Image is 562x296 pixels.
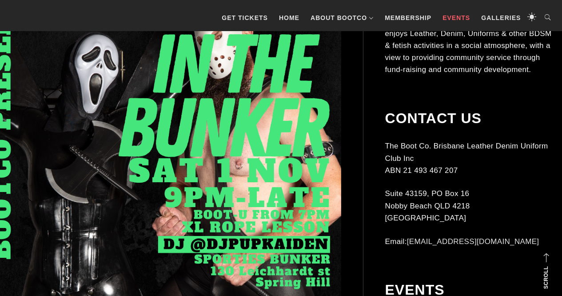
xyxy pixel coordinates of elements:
[275,4,304,31] a: Home
[385,140,555,176] p: The Boot Co. Brisbane Leather Denim Uniform Club Inc ABN 21 493 467 207
[385,188,555,224] p: Suite 43159, PO Box 16 Nobby Beach QLD 4218 [GEOGRAPHIC_DATA]
[407,237,539,246] a: [EMAIL_ADDRESS][DOMAIN_NAME]
[385,110,555,127] h2: Contact Us
[477,4,525,31] a: Galleries
[385,3,555,76] p: The Boot Co. provides a forum for anyone identifying as [DEMOGRAPHIC_DATA] who enjoys Leather, De...
[438,4,474,31] a: Events
[306,4,378,31] a: About BootCo
[380,4,436,31] a: Membership
[543,266,549,289] strong: Scroll
[217,4,272,31] a: GET TICKETS
[385,236,555,248] p: Email:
